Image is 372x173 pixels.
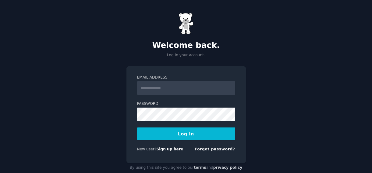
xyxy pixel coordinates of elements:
a: Sign up here [156,147,183,151]
div: By using this site you agree to our and [126,163,246,173]
span: New user? [137,147,157,151]
img: Gummy Bear [179,13,194,34]
a: Forgot password? [195,147,235,151]
label: Email Address [137,75,235,80]
a: terms [194,165,206,170]
button: Log In [137,127,235,140]
label: Password [137,101,235,107]
h2: Welcome back. [126,41,246,50]
p: Log in your account. [126,53,246,58]
a: privacy policy [213,165,243,170]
